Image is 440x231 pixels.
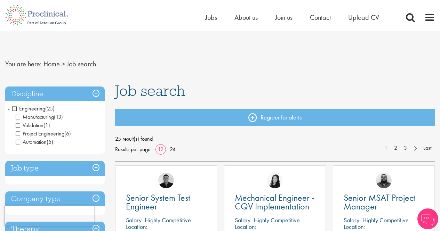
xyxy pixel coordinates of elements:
a: breadcrumb link [43,59,60,68]
a: 12 [155,146,166,153]
span: Engineering [12,105,45,112]
span: Location: [126,223,147,231]
span: Project Engineering [16,130,64,137]
a: Mechanical Engineer - CQV Implementation [235,193,315,211]
p: Highly Competitive [145,216,191,224]
a: Jobs [205,13,217,22]
span: Validation [16,122,50,129]
span: Project Engineering [16,130,71,137]
span: Job search [115,81,185,100]
span: Senior MSAT Project Manager [344,192,415,212]
p: Highly Competitive [254,216,300,224]
span: Salary [344,216,359,224]
span: Location: [235,223,256,231]
span: 25 result(s) found [115,134,435,144]
span: Manufacturing [16,113,54,121]
a: 2 [391,144,401,152]
a: Senior System Test Engineer [126,193,206,211]
span: Salary [235,216,250,224]
img: Ashley Bennett [376,173,392,188]
span: (5) [47,138,53,146]
span: Mechanical Engineer - CQV Implementation [235,192,314,212]
span: (6) [64,130,71,137]
span: (1) [43,122,50,129]
span: Engineering [12,105,55,112]
span: You are here: [5,59,42,68]
a: Upload CV [348,13,379,22]
a: 1 [381,144,391,152]
img: Christian Andersen [158,173,174,188]
span: (25) [45,105,55,112]
span: (13) [54,113,63,121]
span: Manufacturing [16,113,63,121]
span: Salary [126,216,142,224]
a: About us [234,13,258,22]
span: Location: [344,223,365,231]
span: Validation [16,122,43,129]
span: - [8,103,10,114]
span: Automation [16,138,47,146]
a: 3 [400,144,410,152]
img: Chatbot [417,208,438,229]
span: > [62,59,65,68]
span: Automation [16,138,53,146]
a: Register for alerts [115,109,435,126]
h3: Company type [5,191,105,206]
span: Results per page [115,144,151,155]
a: Join us [275,13,293,22]
p: Highly Competitive [362,216,409,224]
h3: Job type [5,161,105,176]
a: Contact [310,13,331,22]
iframe: reCAPTCHA [5,205,94,226]
span: Job search [67,59,96,68]
span: Senior System Test Engineer [126,192,190,212]
a: Last [420,144,435,152]
img: Numhom Sudsok [267,173,283,188]
a: Senior MSAT Project Manager [344,193,424,211]
a: 24 [167,146,178,153]
h3: Discipline [5,86,105,101]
